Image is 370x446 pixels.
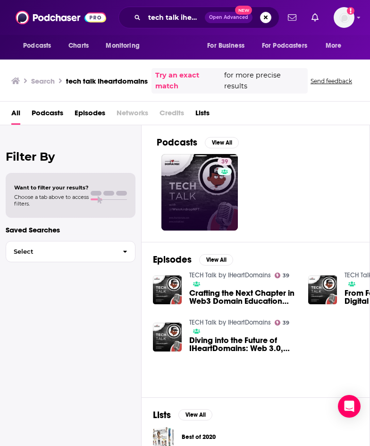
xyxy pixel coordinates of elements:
a: Show notifications dropdown [284,9,300,26]
span: Want to filter your results? [14,184,89,191]
span: for more precise results [224,70,304,92]
button: View All [199,254,233,266]
h2: Podcasts [157,137,197,148]
img: From Fashion to Web3: Digital Domaining with Insights from IHeartDomains [308,275,337,304]
a: TECH Talk by IHeartDomains [189,318,271,326]
span: Monitoring [106,39,139,52]
a: EpisodesView All [153,254,233,266]
h2: Lists [153,409,171,421]
img: Crafting the Next Chapter in Web3 Domain Education with IHeartDomains [153,275,182,304]
span: Logged in as Marketing09 [334,7,354,28]
a: Try an exact match [155,70,222,92]
h3: Search [31,77,55,86]
span: Podcasts [23,39,51,52]
span: Select [6,249,115,255]
span: Networks [117,105,148,125]
a: Episodes [75,105,105,125]
span: Choose a tab above to access filters. [14,194,89,207]
a: All [11,105,20,125]
a: TECH Talk by IHeartDomains [189,271,271,279]
a: 39 [161,154,238,231]
span: New [235,6,252,15]
a: Diving into the Future of IHeartDomains: Web 3.0, Cryptocurrency and the Ever-Evolving Digital Space [189,336,297,352]
a: Crafting the Next Chapter in Web3 Domain Education with IHeartDomains [189,289,297,305]
button: open menu [319,37,353,55]
svg: Add a profile image [347,7,354,15]
button: View All [178,409,212,420]
button: open menu [256,37,321,55]
a: 39 [275,273,290,278]
span: 39 [283,274,289,278]
a: 39 [275,320,290,326]
a: 39 [218,158,232,165]
a: Lists [195,105,210,125]
h2: Episodes [153,254,192,266]
img: Diving into the Future of IHeartDomains: Web 3.0, Cryptocurrency and the Ever-Evolving Digital Space [153,323,182,352]
input: Search podcasts, credits, & more... [144,10,205,25]
span: Charts [68,39,89,52]
span: Credits [160,105,184,125]
a: Show notifications dropdown [308,9,322,26]
button: open menu [17,37,63,55]
span: More [326,39,342,52]
a: Best of 2020 [182,432,216,442]
img: User Profile [334,7,354,28]
h3: tech talk iheartdomains [66,77,148,86]
img: Podchaser - Follow, Share and Rate Podcasts [16,9,106,26]
a: Charts [62,37,94,55]
h2: Filter By [6,150,135,163]
div: Open Intercom Messenger [338,395,361,418]
a: Podcasts [32,105,63,125]
span: For Business [207,39,244,52]
span: 39 [283,321,289,325]
a: ListsView All [153,409,212,421]
span: 39 [221,157,228,167]
button: open menu [99,37,151,55]
p: Saved Searches [6,225,135,234]
button: open menu [201,37,256,55]
button: Send feedback [308,77,355,85]
button: Select [6,241,135,262]
button: Open AdvancedNew [205,12,252,23]
div: Search podcasts, credits, & more... [118,7,279,28]
button: View All [205,137,239,148]
button: Show profile menu [334,7,354,28]
a: PodcastsView All [157,137,239,148]
span: For Podcasters [262,39,307,52]
span: Open Advanced [209,15,248,20]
